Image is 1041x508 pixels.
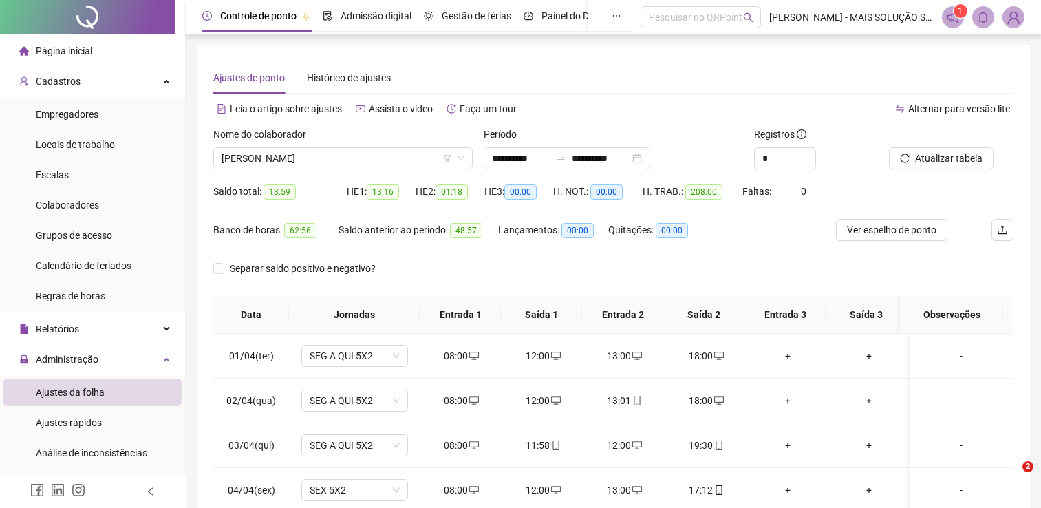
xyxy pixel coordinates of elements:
[839,438,899,453] div: +
[1022,461,1033,472] span: 2
[550,351,561,361] span: desktop
[302,12,310,21] span: pushpin
[921,483,1002,498] div: -
[217,104,226,114] span: file-text
[36,387,105,398] span: Ajustes da folha
[550,441,561,450] span: mobile
[202,11,212,21] span: clock-circle
[19,354,29,364] span: lock
[561,223,594,238] span: 00:00
[19,76,29,86] span: user-add
[553,184,643,200] div: H. NOT.:
[513,483,573,498] div: 12:00
[676,348,736,363] div: 18:00
[758,438,817,453] div: +
[713,485,724,495] span: mobile
[594,438,654,453] div: 12:00
[631,441,642,450] span: desktop
[416,184,484,200] div: HE 2:
[713,441,724,450] span: mobile
[498,222,608,238] div: Lançamentos:
[424,11,433,21] span: sun
[676,483,736,498] div: 17:12
[264,184,296,200] span: 13:59
[758,348,817,363] div: +
[801,186,806,197] span: 0
[442,10,511,21] span: Gestão de férias
[656,223,688,238] span: 00:00
[36,354,98,365] span: Administração
[797,129,806,139] span: info-circle
[590,184,623,200] span: 00:00
[460,103,517,114] span: Faça um tour
[220,10,297,21] span: Controle de ponto
[889,147,994,169] button: Atualizar tabela
[744,296,826,334] th: Entrada 3
[758,393,817,408] div: +
[36,324,79,335] span: Relatórios
[608,222,708,238] div: Quitações:
[550,485,561,495] span: desktop
[958,6,963,16] span: 1
[468,485,479,495] span: desktop
[213,222,339,238] div: Banco de horas:
[146,487,155,496] span: left
[594,348,654,363] div: 13:00
[19,324,29,334] span: file
[836,219,947,241] button: Ver espelho de ponto
[222,148,464,169] span: LUCIANO DE JESUS BRITO ARAUJO
[847,222,936,237] span: Ver espelho de ponto
[743,12,753,23] span: search
[36,109,98,120] span: Empregadores
[19,46,29,56] span: home
[921,393,1002,408] div: -
[450,223,482,238] span: 48:57
[977,11,989,23] span: bell
[742,186,773,197] span: Faltas:
[713,351,724,361] span: desktop
[420,296,501,334] th: Entrada 1
[36,45,92,56] span: Página inicial
[284,223,316,238] span: 62:56
[504,184,537,200] span: 00:00
[900,154,910,163] span: reload
[224,261,381,276] span: Separar saldo positivo e negativo?
[895,104,905,114] span: swap
[51,483,65,497] span: linkedin
[997,224,1008,235] span: upload
[1003,7,1024,28] img: 2409
[911,307,992,322] span: Observações
[908,103,1010,114] span: Alternar para versão lite
[339,222,498,238] div: Saldo anterior ao período:
[36,230,112,241] span: Grupos de acesso
[541,10,595,21] span: Painel do DP
[30,483,44,497] span: facebook
[347,184,416,200] div: HE 1:
[36,139,115,150] span: Locais de trabalho
[228,440,275,451] span: 03/04(qui)
[36,290,105,301] span: Regras de horas
[524,11,533,21] span: dashboard
[484,184,553,200] div: HE 3:
[213,72,285,83] span: Ajustes de ponto
[431,483,491,498] div: 08:00
[921,348,1002,363] div: -
[310,435,400,456] span: SEG A QUI 5X2
[213,296,289,334] th: Data
[323,11,332,21] span: file-done
[468,441,479,450] span: desktop
[457,154,465,162] span: down
[754,127,806,142] span: Registros
[341,10,411,21] span: Admissão digital
[310,346,400,366] span: SEG A QUI 5X2
[307,72,391,83] span: Histórico de ajustes
[550,396,561,405] span: desktop
[436,184,468,200] span: 01:18
[229,350,274,361] span: 01/04(ter)
[310,390,400,411] span: SEG A QUI 5X2
[447,104,456,114] span: history
[839,393,899,408] div: +
[594,393,654,408] div: 13:01
[947,11,959,23] span: notification
[594,483,654,498] div: 13:00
